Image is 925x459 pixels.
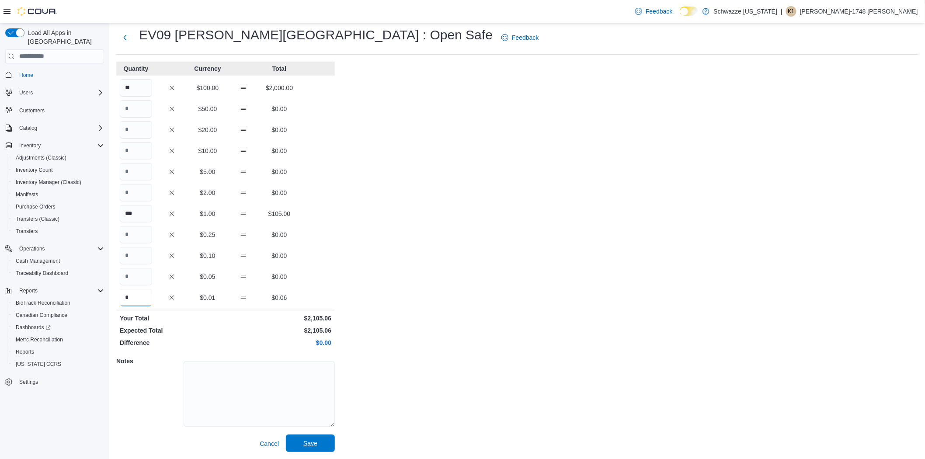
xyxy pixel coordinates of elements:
span: Purchase Orders [12,202,104,212]
a: Adjustments (Classic) [12,153,70,163]
button: Inventory [2,139,108,152]
span: Inventory [16,140,104,151]
span: Dashboards [12,322,104,333]
span: Manifests [16,191,38,198]
button: Users [16,87,36,98]
button: [US_STATE] CCRS [9,358,108,370]
span: Feedback [646,7,672,16]
button: Manifests [9,188,108,201]
span: Purchase Orders [16,203,56,210]
span: Settings [16,376,104,387]
button: Inventory Count [9,164,108,176]
p: $0.00 [263,146,296,155]
p: $0.00 [263,251,296,260]
input: Quantity [120,142,152,160]
a: Feedback [632,3,676,20]
a: Inventory Manager (Classic) [12,177,85,188]
a: Transfers [12,226,41,236]
p: $2,105.06 [227,326,331,335]
span: Save [303,439,317,448]
span: Users [16,87,104,98]
p: $0.00 [263,167,296,176]
span: Traceabilty Dashboard [16,270,68,277]
a: Metrc Reconciliation [12,334,66,345]
span: Traceabilty Dashboard [12,268,104,278]
span: Operations [19,245,45,252]
button: Transfers [9,225,108,237]
p: $0.00 [263,272,296,281]
span: Feedback [512,33,539,42]
span: Transfers [12,226,104,236]
p: Schwazze [US_STATE] [714,6,778,17]
p: $0.00 [227,338,331,347]
a: Dashboards [9,321,108,334]
span: Catalog [19,125,37,132]
a: Manifests [12,189,42,200]
button: Operations [16,243,49,254]
button: Save [286,435,335,452]
button: Adjustments (Classic) [9,152,108,164]
button: Metrc Reconciliation [9,334,108,346]
h5: Notes [116,352,182,370]
button: Operations [2,243,108,255]
input: Quantity [120,268,152,285]
p: $0.05 [191,272,224,281]
span: Metrc Reconciliation [12,334,104,345]
h1: EV09 [PERSON_NAME][GEOGRAPHIC_DATA] : Open Safe [139,26,493,44]
p: Currency [191,64,224,73]
a: Settings [16,377,42,387]
span: Inventory Manager (Classic) [12,177,104,188]
p: $50.00 [191,104,224,113]
span: Transfers (Classic) [16,216,59,223]
a: BioTrack Reconciliation [12,298,74,308]
p: $20.00 [191,125,224,134]
span: Washington CCRS [12,359,104,369]
span: Customers [16,105,104,116]
span: Inventory [19,142,41,149]
p: $1.00 [191,209,224,218]
button: Catalog [16,123,41,133]
input: Quantity [120,184,152,202]
button: Transfers (Classic) [9,213,108,225]
span: BioTrack Reconciliation [12,298,104,308]
button: Inventory Manager (Classic) [9,176,108,188]
span: Cash Management [16,257,60,264]
input: Quantity [120,163,152,181]
button: Customers [2,104,108,117]
button: Cash Management [9,255,108,267]
p: | [781,6,782,17]
p: $0.00 [263,230,296,239]
span: Metrc Reconciliation [16,336,63,343]
span: Home [16,70,104,80]
p: [PERSON_NAME]-1748 [PERSON_NAME] [800,6,918,17]
span: Users [19,89,33,96]
button: Canadian Compliance [9,309,108,321]
a: Reports [12,347,38,357]
a: Traceabilty Dashboard [12,268,72,278]
nav: Complex example [5,65,104,411]
span: Manifests [12,189,104,200]
button: BioTrack Reconciliation [9,297,108,309]
p: $2,105.06 [227,314,331,323]
a: Canadian Compliance [12,310,71,320]
button: Reports [16,285,41,296]
span: Transfers [16,228,38,235]
span: Customers [19,107,45,114]
p: $5.00 [191,167,224,176]
button: Purchase Orders [9,201,108,213]
input: Quantity [120,247,152,264]
p: Quantity [120,64,152,73]
span: Canadian Compliance [12,310,104,320]
p: $0.00 [263,125,296,134]
span: Adjustments (Classic) [12,153,104,163]
a: Inventory Count [12,165,56,175]
span: Inventory Manager (Classic) [16,179,81,186]
p: Expected Total [120,326,224,335]
a: Transfers (Classic) [12,214,63,224]
p: $0.06 [263,293,296,302]
button: Cancel [256,435,282,452]
input: Dark Mode [680,7,698,16]
button: Reports [9,346,108,358]
a: Dashboards [12,322,54,333]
